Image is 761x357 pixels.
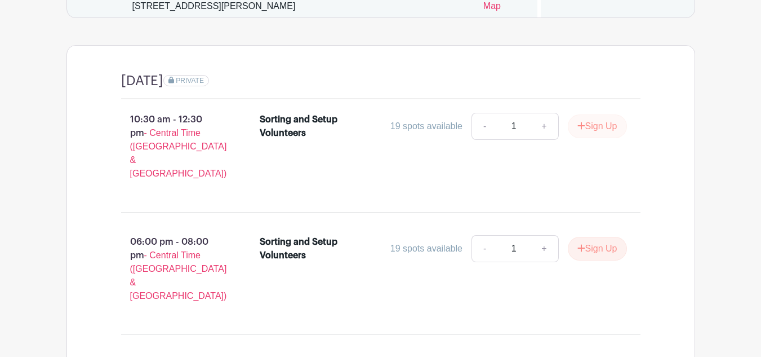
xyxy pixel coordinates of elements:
button: Sign Up [568,237,627,261]
div: Sorting and Setup Volunteers [260,235,338,262]
div: 19 spots available [390,242,462,255]
p: 10:30 am - 12:30 pm [103,108,242,185]
span: - Central Time ([GEOGRAPHIC_DATA] & [GEOGRAPHIC_DATA]) [130,250,227,301]
div: Sorting and Setup Volunteers [260,113,338,140]
p: 06:00 pm - 08:00 pm [103,231,242,307]
a: + [530,113,558,140]
div: 19 spots available [390,120,462,133]
a: + [530,235,558,262]
button: Sign Up [568,114,627,138]
h4: [DATE] [121,73,163,89]
span: PRIVATE [176,77,204,85]
a: - [471,113,497,140]
a: - [471,235,497,262]
span: - Central Time ([GEOGRAPHIC_DATA] & [GEOGRAPHIC_DATA]) [130,128,227,178]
